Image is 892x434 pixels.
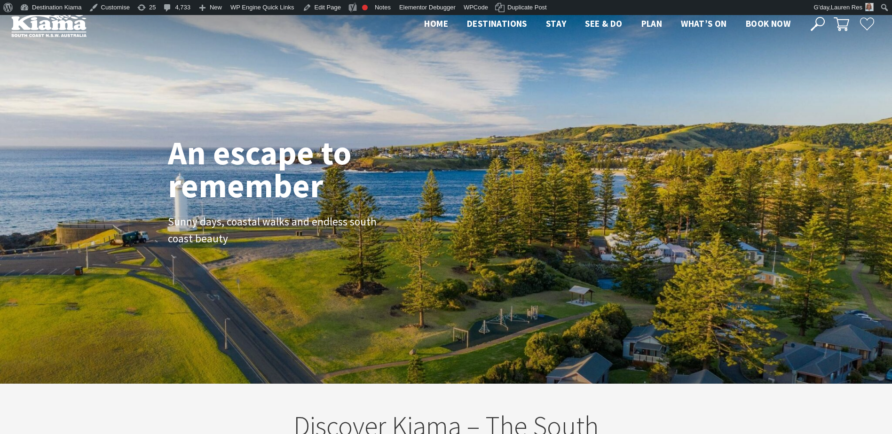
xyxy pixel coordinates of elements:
[585,18,622,29] span: See & Do
[168,136,426,202] h1: An escape to remember
[746,18,790,29] span: Book now
[865,3,874,11] img: Res-lauren-square-150x150.jpg
[11,11,87,37] img: Kiama Logo
[424,18,448,29] span: Home
[681,18,727,29] span: What’s On
[546,18,567,29] span: Stay
[168,213,379,248] p: Sunny days, coastal walks and endless south coast beauty
[831,4,862,11] span: Lauren Res
[362,5,368,10] div: Focus keyphrase not set
[415,16,800,32] nav: Main Menu
[641,18,663,29] span: Plan
[467,18,527,29] span: Destinations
